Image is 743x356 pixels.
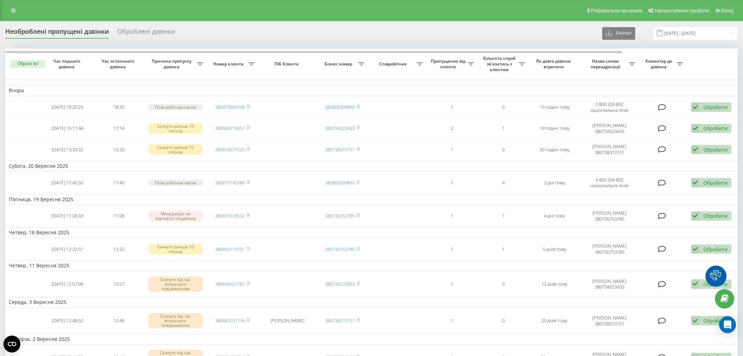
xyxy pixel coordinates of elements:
[42,119,93,138] td: [DATE] 15:11:44
[325,125,355,131] a: 380734223433
[10,60,45,68] button: Обрати всі
[721,8,734,13] span: Вихід
[215,104,245,110] a: 380972693743
[703,281,728,287] div: Обробити
[93,119,144,138] td: 17:14
[580,239,639,259] td: [PERSON_NAME] 380730753785
[478,239,529,259] td: 1
[642,58,677,69] span: Коментар до дзвінка
[580,173,639,192] td: 0 800 209 892 національна лінія
[478,309,529,332] td: 0
[215,317,245,324] a: 380987037136
[478,173,529,192] td: 4
[426,272,478,295] td: 1
[148,313,203,329] div: Скинуто під час вітального повідомлення
[5,161,738,171] td: Субота, 20 Вересня 2025
[426,173,478,192] td: 1
[703,104,728,110] div: Обробити
[371,61,417,67] span: Співробітник
[42,272,93,295] td: [DATE] 12:57:06
[426,239,478,259] td: 1
[320,61,358,67] span: Бізнес номер
[580,119,639,138] td: [PERSON_NAME] 380734223433
[426,119,478,138] td: 2
[529,140,580,159] td: 20 годин тому
[580,206,639,226] td: [PERSON_NAME] 380730753785
[703,317,728,324] div: Обробити
[426,309,478,332] td: 1
[535,58,574,69] span: Як довго дзвінок втрачено
[703,146,728,153] div: Обробити
[529,119,580,138] td: 19 годин тому
[215,246,245,252] a: 380955110701
[719,316,736,333] div: Open Intercom Messenger
[703,212,728,219] div: Обробити
[264,61,310,67] span: ПІБ Клієнта
[93,140,144,159] td: 13:33
[215,179,245,186] a: 380677740286
[215,146,245,153] a: 380976571525
[703,179,728,186] div: Обробити
[42,239,93,259] td: [DATE] 12:22:51
[148,144,203,155] div: Скинуто раніше 10 секунд
[325,146,355,153] a: 380738310151
[478,272,529,295] td: 0
[529,173,580,192] td: 3 дні тому
[529,97,580,117] td: 15 годин тому
[42,97,93,117] td: [DATE] 18:20:25
[148,180,203,186] div: Поза робочим часом
[4,336,20,352] button: Open CMP widget
[703,125,728,132] div: Обробити
[148,123,203,134] div: Скинуто раніше 10 секунд
[325,281,355,287] a: 380734223433
[478,97,529,117] td: 0
[325,246,355,252] a: 380730753785
[93,309,144,332] td: 12:49
[117,28,175,39] div: Оброблені дзвінки
[5,194,738,205] td: П’ятниця, 19 Вересня 2025
[580,140,639,159] td: [PERSON_NAME] 380738310151
[529,239,580,259] td: 5 днів тому
[478,206,529,226] td: 1
[591,8,643,13] span: Реферальна програма
[478,119,529,138] td: 1
[148,211,203,221] div: Менеджери не відповіли на дзвінок
[42,309,93,332] td: [DATE] 12:49:52
[93,272,144,295] td: 12:57
[580,309,639,332] td: [PERSON_NAME] 380738310151
[93,97,144,117] td: 18:20
[93,173,144,192] td: 17:40
[5,28,109,39] div: Необроблені пропущені дзвінки
[580,97,639,117] td: 0 800 209 892 національна лінія
[426,140,478,159] td: 1
[580,272,639,295] td: [PERSON_NAME] 380734223433
[602,27,635,40] button: Експорт
[93,239,144,259] td: 12:22
[481,56,519,72] span: Кількість спроб зв'язатись з клієнтом
[48,58,87,69] span: Час першого дзвінка
[42,140,93,159] td: [DATE] 13:33:32
[529,272,580,295] td: 12 днів тому
[210,61,248,67] span: Номер клієнта
[430,58,468,69] span: Пропущених від клієнта
[5,297,738,307] td: Середа, 3 Вересня 2025
[42,173,93,192] td: [DATE] 17:40:32
[5,260,738,271] td: Четвер, 11 Вересня 2025
[426,97,478,117] td: 1
[529,309,580,332] td: 20 днів тому
[93,206,144,226] td: 11:06
[5,85,738,96] td: Вчора
[148,244,203,254] div: Скинуто раніше 10 секунд
[5,334,738,344] td: Вівторок, 2 Вересня 2025
[325,317,355,324] a: 380738310151
[584,58,629,69] span: Назва схеми переадресації
[325,212,355,219] a: 380730753785
[42,206,93,226] td: [DATE] 11:06:33
[478,140,529,159] td: 0
[215,125,245,131] a: 380966716551
[325,179,355,186] a: 380800209892
[258,309,317,332] td: [PERSON_NAME]
[148,58,197,69] span: Причина пропуску дзвінка
[325,104,355,110] a: 380800209892
[215,281,245,287] a: 380506627767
